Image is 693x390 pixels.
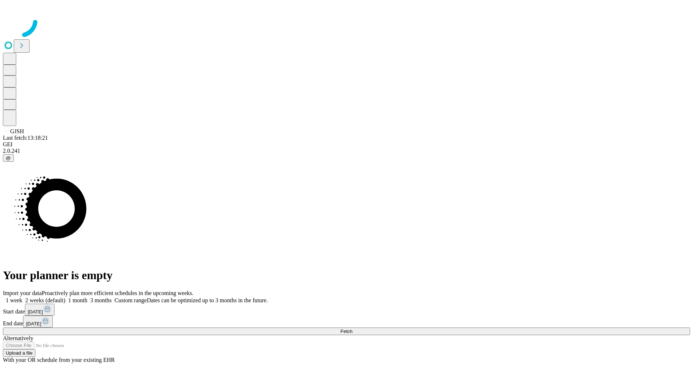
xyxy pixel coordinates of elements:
[26,321,41,326] span: [DATE]
[23,316,53,328] button: [DATE]
[10,128,24,134] span: GJSH
[3,328,690,335] button: Fetch
[90,297,112,303] span: 3 months
[3,316,690,328] div: End date
[3,335,33,341] span: Alternatively
[28,309,43,315] span: [DATE]
[3,349,35,357] button: Upload a file
[3,141,690,148] div: GEI
[340,329,352,334] span: Fetch
[114,297,147,303] span: Custom range
[25,297,65,303] span: 2 weeks (default)
[6,155,11,161] span: @
[3,304,690,316] div: Start date
[3,148,690,154] div: 2.0.241
[68,297,87,303] span: 1 month
[147,297,268,303] span: Dates can be optimized up to 3 months in the future.
[3,357,115,363] span: With your OR schedule from your existing EHR
[25,304,55,316] button: [DATE]
[42,290,193,296] span: Proactively plan more efficient schedules in the upcoming weeks.
[3,135,48,141] span: Last fetch: 13:18:21
[3,290,42,296] span: Import your data
[3,269,690,282] h1: Your planner is empty
[3,154,14,162] button: @
[6,297,22,303] span: 1 week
